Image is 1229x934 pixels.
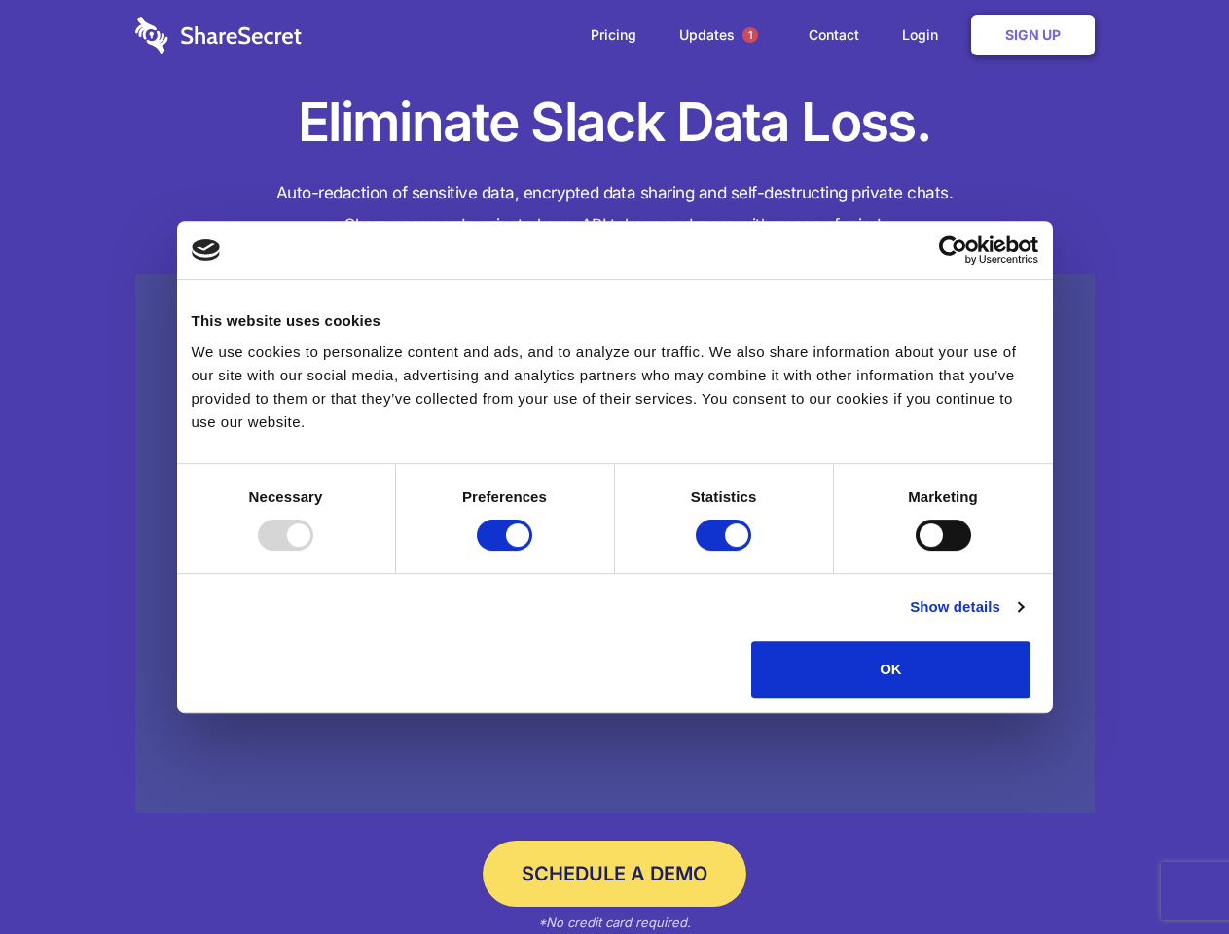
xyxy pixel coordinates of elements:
h1: Eliminate Slack Data Loss. [135,88,1095,158]
a: Show details [910,595,1023,619]
img: logo [192,239,221,261]
strong: Marketing [908,488,978,505]
button: OK [751,641,1030,698]
strong: Preferences [462,488,547,505]
strong: Statistics [691,488,757,505]
h4: Auto-redaction of sensitive data, encrypted data sharing and self-destructing private chats. Shar... [135,177,1095,241]
a: Schedule a Demo [483,841,746,907]
a: Pricing [571,5,656,65]
a: Contact [789,5,879,65]
a: Sign Up [971,15,1095,55]
img: logo-wordmark-white-trans-d4663122ce5f474addd5e946df7df03e33cb6a1c49d2221995e7729f52c070b2.svg [135,17,302,54]
div: This website uses cookies [192,309,1038,333]
a: Wistia video thumbnail [135,274,1095,814]
strong: Necessary [249,488,323,505]
span: 1 [742,27,758,43]
em: *No credit card required. [538,915,691,930]
a: Login [883,5,967,65]
a: Usercentrics Cookiebot - opens in a new window [868,235,1038,265]
div: We use cookies to personalize content and ads, and to analyze our traffic. We also share informat... [192,341,1038,434]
